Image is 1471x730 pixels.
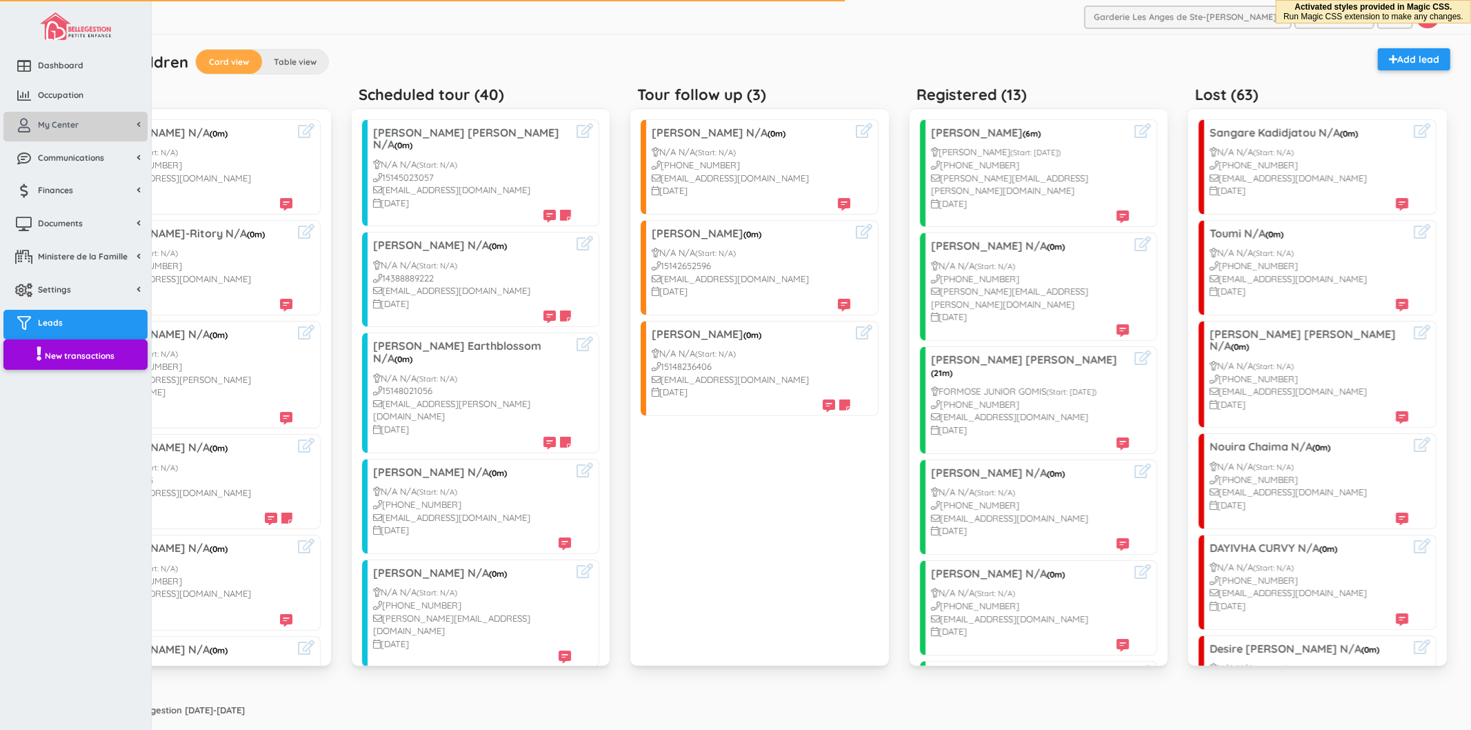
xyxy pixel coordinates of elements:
a: My Center [3,112,148,141]
div: [PHONE_NUMBER] [94,360,292,373]
div: N/A N/A [1210,359,1408,373]
div: [PHONE_NUMBER] [1210,259,1408,273]
h3: [PERSON_NAME] [931,127,1130,139]
span: (0m) [394,140,412,150]
div: [EMAIL_ADDRESS][DOMAIN_NAME] [931,411,1130,424]
small: (Start: N/A) [417,160,457,170]
h3: DAYIVHA CURVY N/A [1210,542,1408,555]
small: (Start: N/A) [695,148,736,157]
span: (21m) [931,368,952,378]
span: (0m) [1047,241,1065,252]
a: Communications [3,145,148,175]
div: [PHONE_NUMBER] [94,259,292,273]
div: N/A N/A [94,246,292,259]
div: [DATE] [1210,600,1408,613]
h3: [PERSON_NAME] [PERSON_NAME] [931,354,1130,378]
div: [DATE] [373,197,572,210]
div: [DATE] [931,310,1130,324]
div: N/A N/A [652,246,850,259]
h3: [PERSON_NAME] N/A [94,442,292,454]
div: N/A N/A [1210,561,1408,574]
div: FORMOSE JUNIOR GOMIS [931,385,1130,398]
h5: Scheduled tour (40) [359,86,504,103]
small: (Start: N/A) [137,148,178,157]
div: [DATE] [373,638,572,651]
div: N/A N/A [1210,662,1408,675]
div: [DATE] [94,500,292,513]
div: [PHONE_NUMBER] [931,499,1130,512]
div: [DATE] [931,197,1130,210]
div: [EMAIL_ADDRESS][DOMAIN_NAME] [652,172,850,185]
div: 15148236406 [652,360,850,373]
div: N/A N/A [94,146,292,159]
span: Settings [38,284,71,295]
a: New transactions [3,339,148,371]
div: N/A N/A [373,259,572,272]
div: N/A N/A [1210,460,1408,473]
div: N/A N/A [94,347,292,360]
strong: Copyright © Bellegestion [DATE]-[DATE] [72,704,245,716]
div: [EMAIL_ADDRESS][DOMAIN_NAME] [931,613,1130,626]
small: (Start: N/A) [417,487,457,497]
span: New transactions [45,350,114,362]
h3: [PERSON_NAME] [PERSON_NAME] N/A [373,127,572,151]
small: (Start: N/A) [137,664,178,674]
small: (Start: N/A) [1253,664,1294,673]
h3: [PERSON_NAME] N/A [94,127,292,139]
span: (0m) [489,569,507,579]
div: [PHONE_NUMBER] [94,159,292,172]
div: [PERSON_NAME][EMAIL_ADDRESS][PERSON_NAME][DOMAIN_NAME] [931,172,1130,197]
div: [EMAIL_ADDRESS][DOMAIN_NAME] [373,284,572,297]
span: (0m) [1047,569,1065,580]
small: (Start: N/A) [974,488,1015,497]
small: (Start: N/A) [1253,148,1294,157]
a: Dashboard [3,52,148,82]
div: [PHONE_NUMBER] [373,599,572,612]
div: N/A N/A [373,372,572,385]
span: Occupation [38,89,83,101]
label: Card view [196,50,262,74]
small: (Start: N/A) [137,248,178,258]
span: (0m) [489,468,507,478]
a: Occupation [3,82,148,112]
h3: [PERSON_NAME] N/A [373,567,572,580]
h3: [PERSON_NAME] N/A [931,240,1130,253]
span: (0m) [743,229,761,239]
div: [EMAIL_ADDRESS][DOMAIN_NAME] [94,273,292,286]
div: [EMAIL_ADDRESS][PERSON_NAME][DOMAIN_NAME] [373,397,572,423]
div: [DATE] [373,297,572,310]
div: [PERSON_NAME][EMAIL_ADDRESS][PERSON_NAME][DOMAIN_NAME] [931,285,1130,310]
small: (Start: N/A) [137,564,178,573]
small: (Start: N/A) [1253,563,1294,573]
div: [EMAIL_ADDRESS][DOMAIN_NAME] [1210,586,1408,600]
small: (Start: [DATE]) [1010,148,1061,157]
span: (0m) [1361,644,1379,655]
h3: Toumi N/A [1210,228,1408,240]
span: (0m) [210,443,228,453]
span: (0m) [768,128,785,139]
div: [EMAIL_ADDRESS][DOMAIN_NAME] [1210,172,1408,185]
div: N/A N/A [1210,246,1408,259]
span: (0m) [1312,442,1330,453]
h3: [PERSON_NAME] N/A [652,127,850,139]
div: [EMAIL_ADDRESS][DOMAIN_NAME] [931,512,1130,525]
div: [PHONE_NUMBER] [1210,473,1408,486]
div: N/A N/A [652,146,850,159]
div: N/A N/A [373,158,572,171]
div: [EMAIL_ADDRESS][DOMAIN_NAME] [1210,385,1408,398]
div: [EMAIL_ADDRESS][PERSON_NAME][DOMAIN_NAME] [94,373,292,399]
small: (Start: N/A) [417,588,457,598]
div: [EMAIL_ADDRESS][DOMAIN_NAME] [652,373,850,386]
div: N/A N/A [931,259,1130,273]
div: 15148021056 [373,384,572,397]
div: [PERSON_NAME][EMAIL_ADDRESS][DOMAIN_NAME] [373,612,572,638]
img: image [40,12,110,40]
span: Run Magic CSS extension to make any changes. [1283,12,1463,21]
small: (Start: N/A) [974,262,1015,271]
div: [DATE] [1210,285,1408,298]
div: 15145023057 [373,171,572,184]
div: [PHONE_NUMBER] [94,575,292,588]
div: [DATE] [94,184,292,197]
h3: Sangare Kadidjatou N/A [1210,127,1408,139]
div: 14388889222 [373,272,572,285]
